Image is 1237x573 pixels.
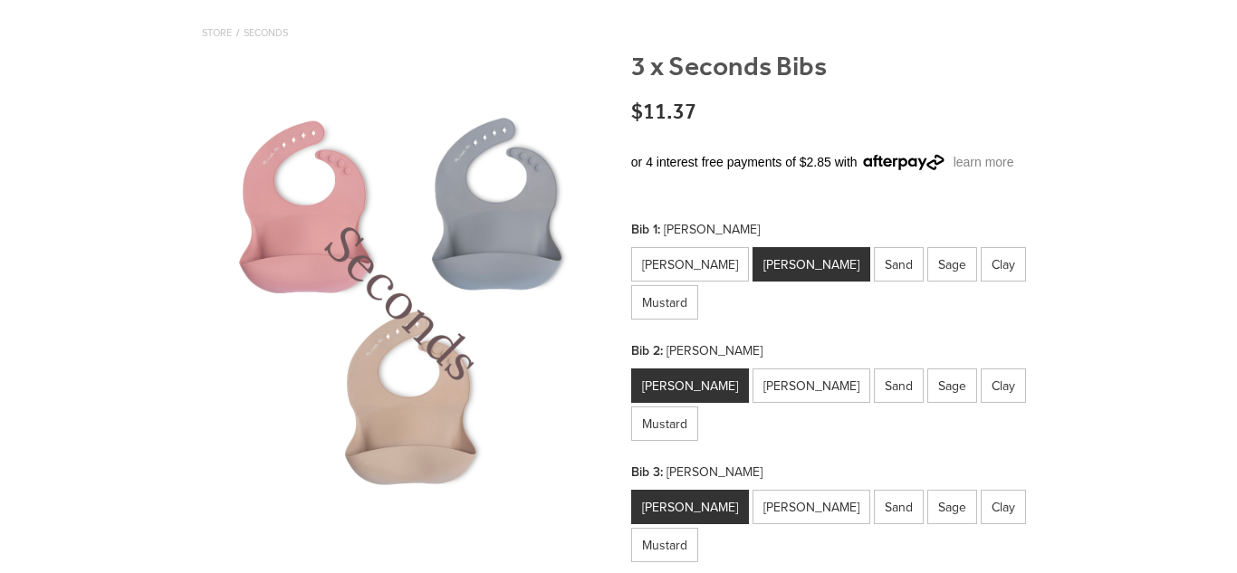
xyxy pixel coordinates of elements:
[666,463,766,481] span: [PERSON_NAME]
[631,285,698,320] div: Mustard
[981,490,1026,524] div: Clay
[631,528,698,562] div: Mustard
[874,247,924,282] div: Sand
[631,463,666,481] span: Bib 3:
[954,155,1014,169] a: learn more
[631,490,749,524] div: [PERSON_NAME]
[874,490,924,524] div: Sand
[631,341,666,359] span: Bib 2:
[236,28,239,38] span: /
[664,220,763,238] span: [PERSON_NAME]
[631,92,696,133] span: $11.37
[631,406,698,441] div: Mustard
[202,25,232,40] a: Store
[981,247,1026,282] div: Clay
[753,368,870,403] div: [PERSON_NAME]
[631,247,749,282] div: [PERSON_NAME]
[927,490,977,524] div: Sage
[244,25,288,40] a: Seconds
[631,52,1035,102] h1: 3 x Seconds Bibs
[874,368,924,403] div: Sand
[753,247,870,282] div: [PERSON_NAME]
[631,132,1035,195] div: or 4 interest free payments of $2.85 with
[753,490,870,524] div: [PERSON_NAME]
[666,341,766,359] span: [PERSON_NAME]
[631,368,749,403] div: [PERSON_NAME]
[927,368,977,403] div: Sage
[927,247,977,282] div: Sage
[631,220,664,238] span: Bib 1:
[981,368,1026,403] div: Clay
